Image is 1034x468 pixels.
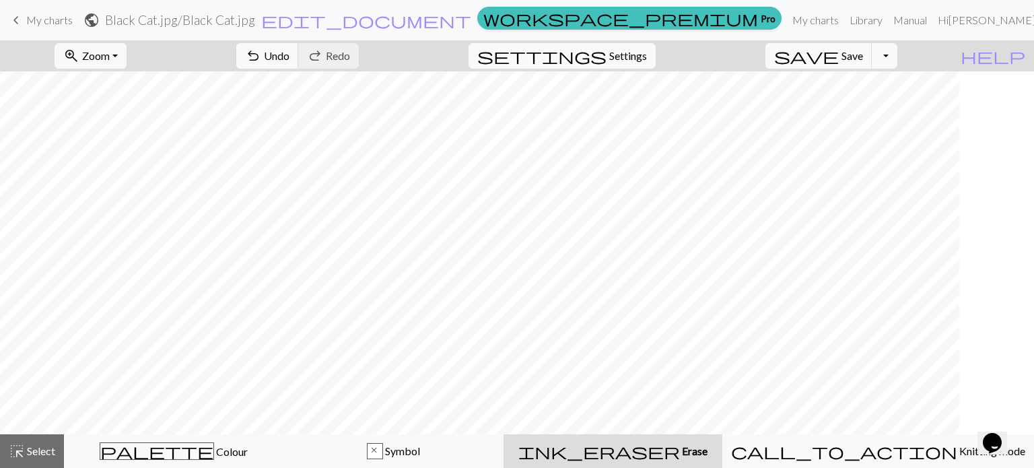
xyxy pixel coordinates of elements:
span: palette [100,442,213,461]
button: Undo [236,43,299,69]
span: undo [245,46,261,65]
div: x [368,444,382,460]
span: help [961,46,1025,65]
span: call_to_action [731,442,957,461]
span: Zoom [82,49,110,62]
button: Knitting mode [722,434,1034,468]
span: public [83,11,100,30]
span: Colour [214,445,248,458]
a: Pro [477,7,782,30]
span: keyboard_arrow_left [8,11,24,30]
span: Save [841,49,863,62]
button: x Symbol [284,434,504,468]
span: Symbol [383,444,420,457]
span: edit_document [261,11,471,30]
button: SettingsSettings [469,43,656,69]
span: workspace_premium [483,9,758,28]
span: settings [477,46,607,65]
span: Undo [264,49,289,62]
span: Select [25,444,55,457]
span: Erase [680,444,708,457]
a: My charts [8,9,73,32]
span: save [774,46,839,65]
span: highlight_alt [9,442,25,461]
h2: Black Cat.jpg / Black Cat.jpg [105,12,255,28]
button: Colour [64,434,284,468]
span: Settings [609,48,647,64]
button: Save [765,43,872,69]
button: Erase [504,434,722,468]
span: My charts [26,13,73,26]
button: Zoom [55,43,127,69]
a: Manual [888,7,932,34]
a: My charts [787,7,844,34]
i: Settings [477,48,607,64]
span: ink_eraser [518,442,680,461]
iframe: chat widget [977,414,1021,455]
span: Knitting mode [957,444,1025,457]
span: zoom_in [63,46,79,65]
a: Library [844,7,888,34]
